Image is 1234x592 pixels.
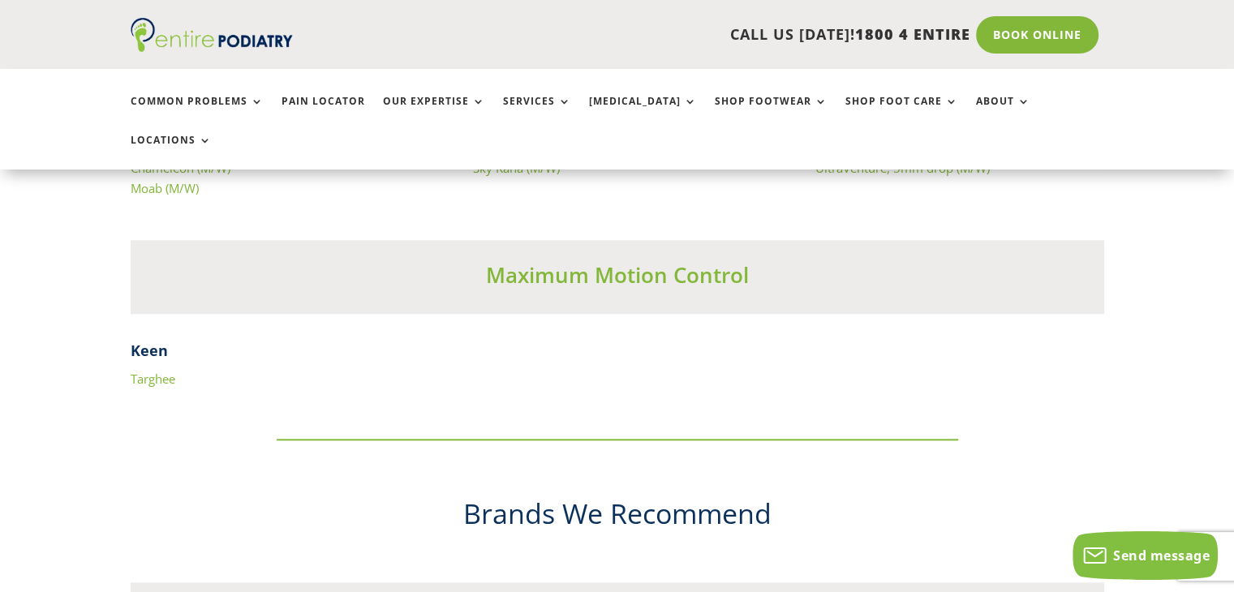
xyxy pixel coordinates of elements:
a: Common Problems [131,96,264,131]
a: Entire Podiatry [131,39,293,55]
button: Send message [1073,531,1218,580]
span: Send message [1113,547,1210,564]
a: Shop Foot Care [845,96,958,131]
a: Book Online [976,16,1099,54]
a: Shop Footwear [715,96,828,131]
a: UltraVenture, 5mm drop (M/W) [815,160,990,176]
h2: Brands We Recommend [131,495,1104,542]
a: Locations [131,135,212,169]
h3: Maximum Motion Control [131,260,1104,298]
h4: Keen [131,341,1104,369]
p: CALL US [DATE]! [355,24,970,45]
a: Targhee [131,371,175,387]
a: About [976,96,1030,131]
a: Our Expertise [383,96,485,131]
img: logo (1) [131,18,293,52]
a: Moab (M/W) [131,180,199,196]
a: [MEDICAL_DATA] [589,96,697,131]
a: Pain Locator [282,96,365,131]
a: Sky Kaha (M/W) [473,160,560,176]
a: Services [503,96,571,131]
span: 1800 4 ENTIRE [855,24,970,44]
a: Chameleon (M/W) [131,160,230,176]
